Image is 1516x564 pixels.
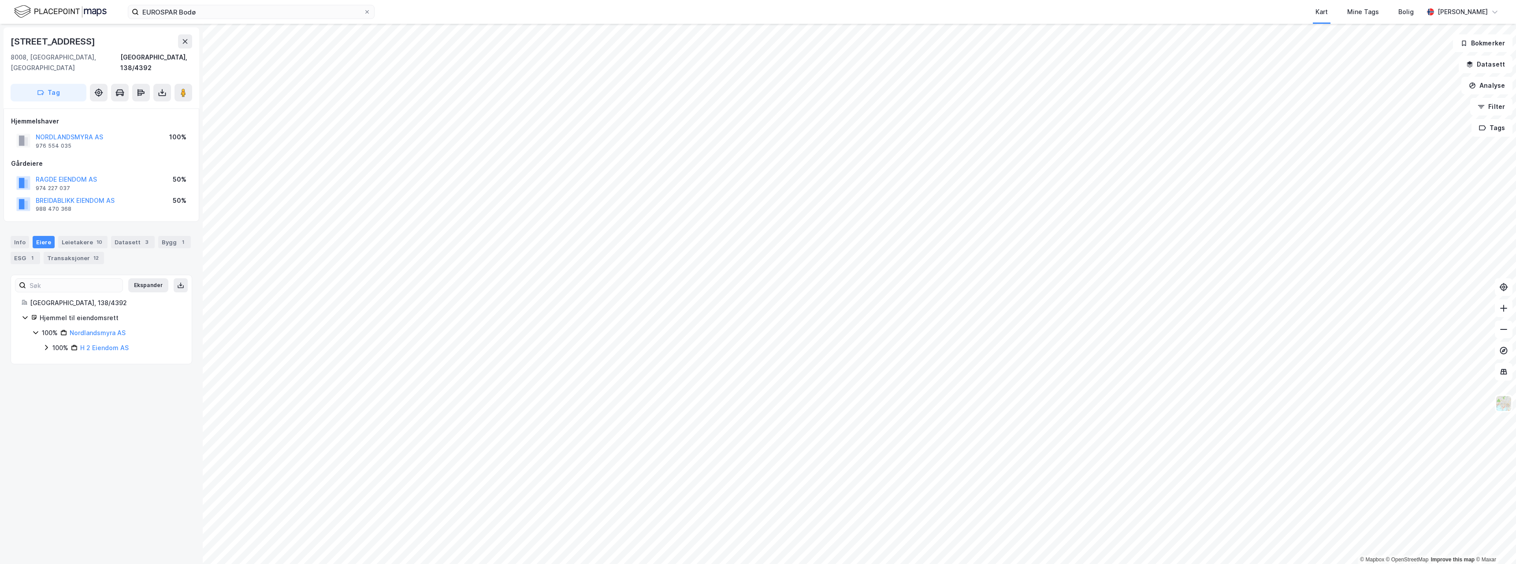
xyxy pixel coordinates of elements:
[1347,7,1379,17] div: Mine Tags
[11,84,86,101] button: Tag
[80,344,129,351] a: H 2 Eiendom AS
[11,116,192,127] div: Hjemmelshaver
[178,238,187,247] div: 1
[1470,98,1512,116] button: Filter
[1472,522,1516,564] div: Kontrollprogram for chat
[11,52,120,73] div: 8008, [GEOGRAPHIC_DATA], [GEOGRAPHIC_DATA]
[1315,7,1328,17] div: Kart
[1438,7,1488,17] div: [PERSON_NAME]
[142,238,151,247] div: 3
[58,236,108,248] div: Leietakere
[1431,557,1475,563] a: Improve this map
[139,5,364,19] input: Søk på adresse, matrikkel, gårdeiere, leietakere eller personer
[1398,7,1414,17] div: Bolig
[1453,34,1512,52] button: Bokmerker
[11,236,29,248] div: Info
[70,329,126,336] a: Nordlandsmyra AS
[120,52,192,73] div: [GEOGRAPHIC_DATA], 138/4392
[1459,56,1512,73] button: Datasett
[30,298,181,308] div: [GEOGRAPHIC_DATA], 138/4392
[42,328,58,338] div: 100%
[95,238,104,247] div: 10
[92,254,100,262] div: 12
[173,174,186,185] div: 50%
[14,4,107,19] img: logo.f888ab2527a4732fd821a326f86c7f29.svg
[1461,77,1512,94] button: Analyse
[1386,557,1429,563] a: OpenStreetMap
[36,205,71,213] div: 988 470 368
[1471,119,1512,137] button: Tags
[1360,557,1384,563] a: Mapbox
[158,236,191,248] div: Bygg
[36,142,71,149] div: 976 554 035
[44,252,104,264] div: Transaksjoner
[11,34,97,49] div: [STREET_ADDRESS]
[52,343,68,353] div: 100%
[169,132,186,142] div: 100%
[11,158,192,169] div: Gårdeiere
[28,254,37,262] div: 1
[1495,395,1512,412] img: Z
[128,278,168,292] button: Ekspander
[173,195,186,206] div: 50%
[26,279,123,292] input: Søk
[1472,522,1516,564] iframe: Chat Widget
[36,185,70,192] div: 974 227 037
[11,252,40,264] div: ESG
[111,236,155,248] div: Datasett
[40,313,181,323] div: Hjemmel til eiendomsrett
[33,236,55,248] div: Eiere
